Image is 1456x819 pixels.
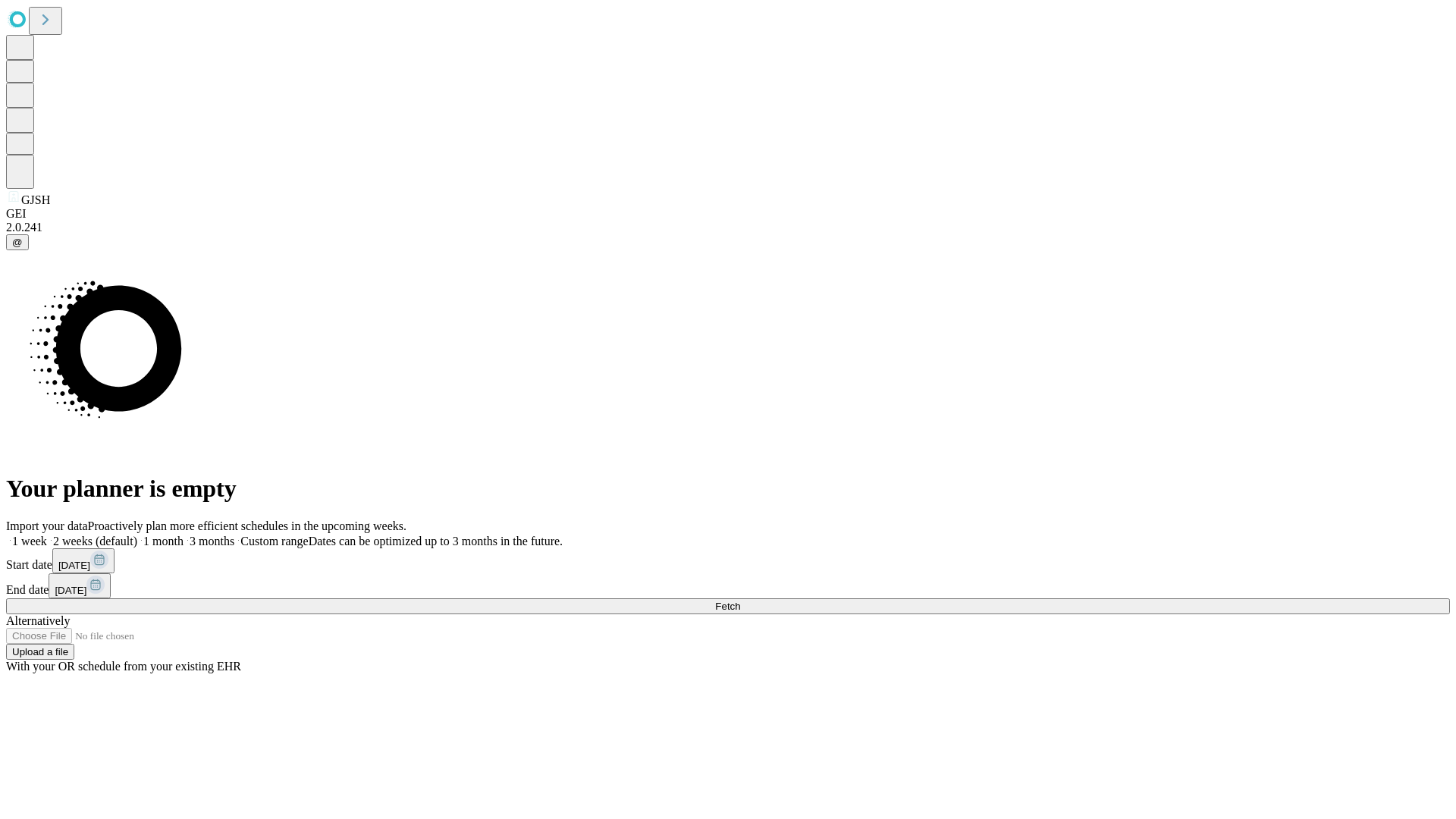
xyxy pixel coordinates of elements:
button: Fetch [6,598,1450,614]
span: 1 week [12,535,47,548]
span: [DATE] [58,560,90,571]
span: [DATE] [55,585,86,596]
div: End date [6,573,1450,598]
div: GEI [6,207,1450,221]
button: [DATE] [52,548,115,573]
div: Start date [6,548,1450,573]
span: Alternatively [6,614,70,627]
span: Custom range [240,535,308,548]
span: 1 month [143,535,184,548]
span: Import your data [6,519,88,532]
span: 2 weeks (default) [53,535,137,548]
button: Upload a file [6,644,74,660]
span: Proactively plan more efficient schedules in the upcoming weeks. [88,519,406,532]
button: @ [6,234,29,250]
span: With your OR schedule from your existing EHR [6,660,241,673]
h1: Your planner is empty [6,475,1450,503]
span: 3 months [190,535,234,548]
span: Fetch [715,601,740,612]
span: Dates can be optimized up to 3 months in the future. [309,535,563,548]
button: [DATE] [49,573,111,598]
div: 2.0.241 [6,221,1450,234]
span: GJSH [21,193,50,206]
span: @ [12,237,23,248]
